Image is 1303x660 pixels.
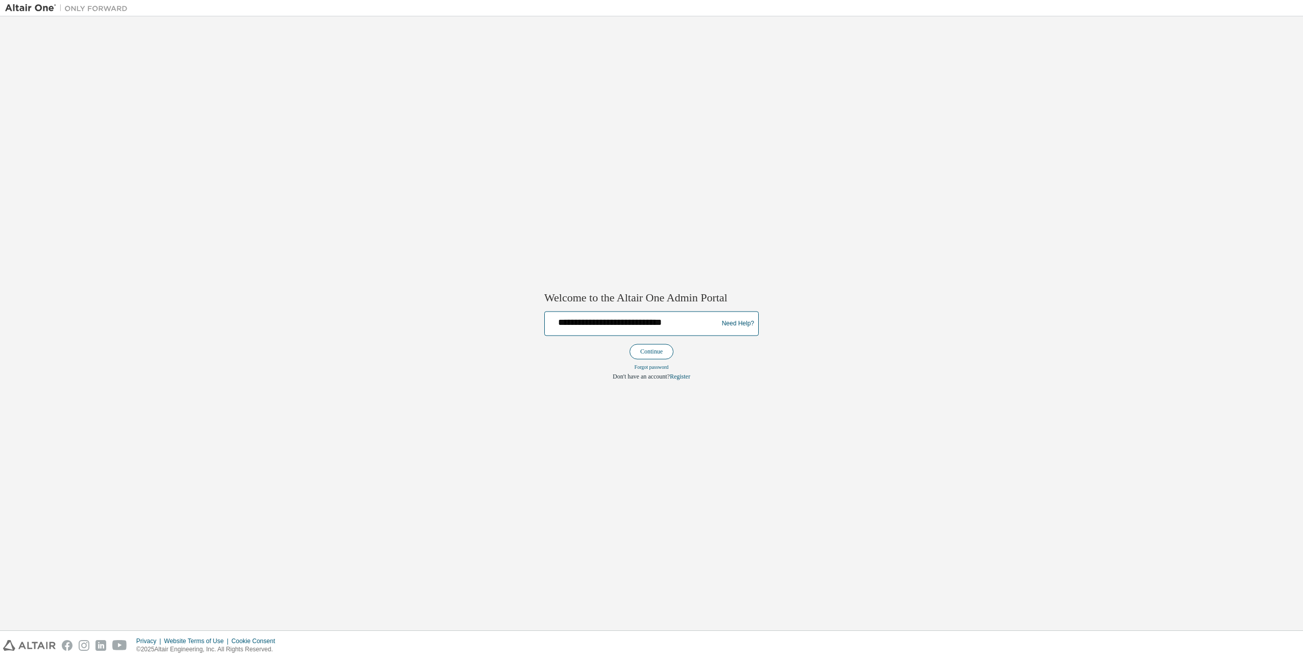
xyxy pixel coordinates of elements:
[630,344,673,360] button: Continue
[62,640,73,651] img: facebook.svg
[670,373,690,381] a: Register
[5,3,133,13] img: Altair One
[136,645,281,654] p: © 2025 Altair Engineering, Inc. All Rights Reserved.
[635,365,669,370] a: Forgot password
[95,640,106,651] img: linkedin.svg
[613,373,670,381] span: Don't have an account?
[231,637,281,645] div: Cookie Consent
[136,637,164,645] div: Privacy
[164,637,231,645] div: Website Terms of Use
[79,640,89,651] img: instagram.svg
[544,291,759,305] h2: Welcome to the Altair One Admin Portal
[3,640,56,651] img: altair_logo.svg
[112,640,127,651] img: youtube.svg
[722,323,754,324] a: Need Help?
